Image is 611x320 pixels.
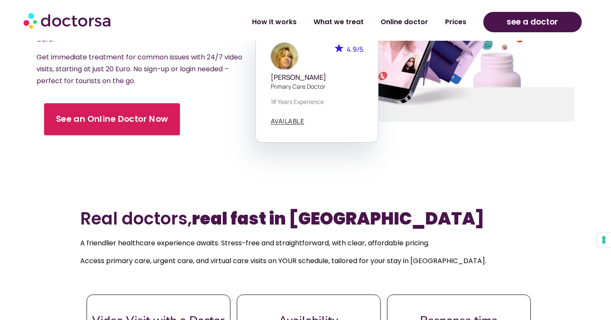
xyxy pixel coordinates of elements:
[483,12,582,32] a: see a doctor
[244,12,305,32] a: How it works
[271,82,363,91] p: Primary care doctor
[597,233,611,247] button: Your consent preferences for tracking technologies
[372,12,437,32] a: Online doctor
[271,73,363,81] h5: [PERSON_NAME]
[36,148,265,174] iframe: Customer reviews powered by Trustpilot
[80,208,531,229] h2: Real doctors,
[162,12,474,32] nav: Menu
[56,113,168,126] span: See an Online Doctor Now
[507,15,558,29] span: see a doctor
[305,12,372,32] a: What we treat
[192,207,484,230] b: real fast in [GEOGRAPHIC_DATA]
[271,118,305,125] a: AVAILABLE
[80,256,486,266] span: Access primary care, urgent care, and virtual care visits on YOUR schedule, tailored for your sta...
[36,22,240,44] span: See a in [GEOGRAPHIC_DATA] – Fast and Easy Care.
[44,104,180,136] a: See an Online Doctor Now
[36,52,242,86] span: Get immediate treatment for common issues with 24/7 video visits, starting at just 20 Euro. No si...
[271,97,363,106] p: 18 years experience
[80,238,429,248] span: A friendlier healthcare experience awaits. Stress-free and straightforward, with clear, affordabl...
[437,12,475,32] a: Prices
[347,45,363,54] span: 4.9/5
[271,118,305,124] span: AVAILABLE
